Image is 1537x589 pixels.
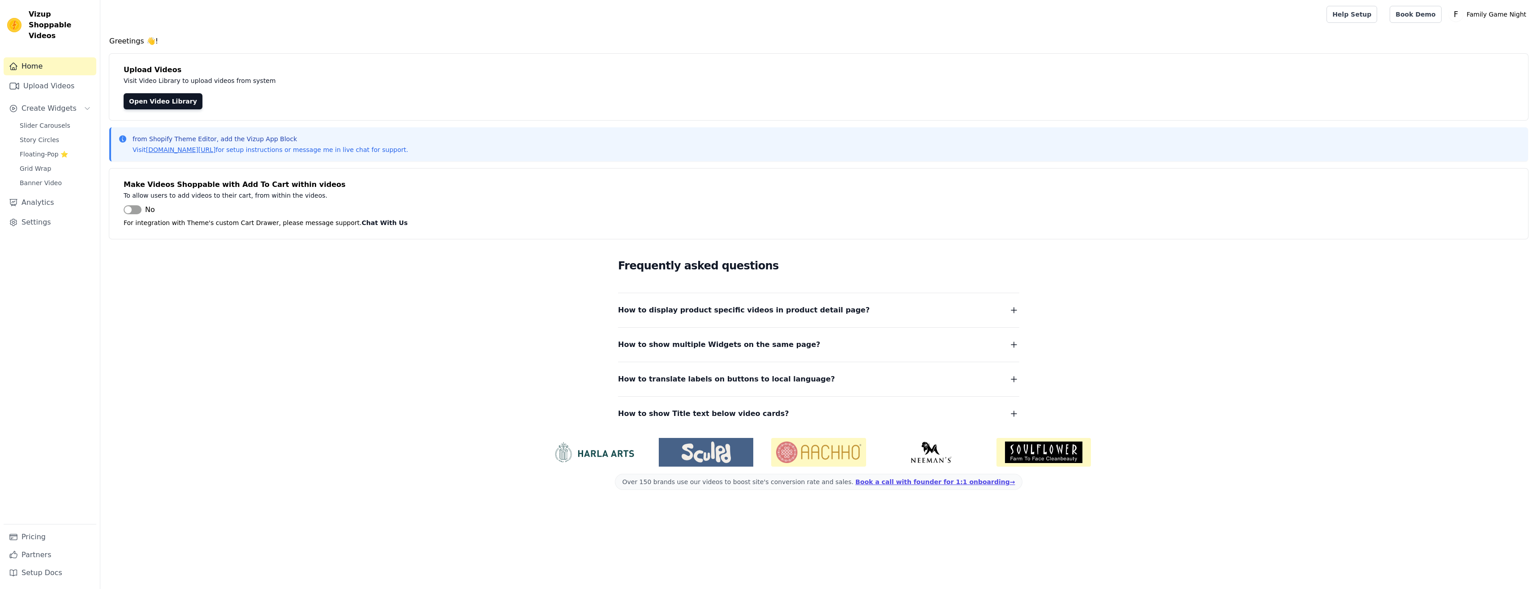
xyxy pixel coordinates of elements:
[14,177,96,189] a: Banner Video
[4,100,96,117] button: Create Widgets
[124,75,525,86] p: Visit Video Library to upload videos from system
[124,217,1514,228] p: For integration with Theme's custom Cart Drawer, please message support.
[124,65,1514,75] h4: Upload Videos
[618,257,1019,275] h2: Frequently asked questions
[1454,10,1458,19] text: F
[659,442,753,463] img: Sculpd US
[4,213,96,231] a: Settings
[14,162,96,175] a: Grid Wrap
[1390,6,1441,23] a: Book Demo
[4,564,96,582] a: Setup Docs
[20,135,59,144] span: Story Circles
[7,18,21,32] img: Vizup
[14,134,96,146] a: Story Circles
[20,121,70,130] span: Slider Carousels
[133,134,408,143] p: from Shopify Theme Editor, add the Vizup App Block
[124,204,155,215] button: No
[618,407,1019,420] button: How to show Title text below video cards?
[124,179,1514,190] h4: Make Videos Shoppable with Add To Cart within videos
[109,36,1528,47] h4: Greetings 👋!
[146,146,216,153] a: [DOMAIN_NAME][URL]
[4,528,96,546] a: Pricing
[145,204,155,215] span: No
[1463,6,1530,22] p: Family Game Night
[21,103,77,114] span: Create Widgets
[20,164,51,173] span: Grid Wrap
[618,338,1019,351] button: How to show multiple Widgets on the same page?
[20,150,68,159] span: Floating-Pop ⭐
[884,442,979,463] img: Neeman's
[618,304,1019,316] button: How to display product specific videos in product detail page?
[29,9,93,41] span: Vizup Shoppable Videos
[1449,6,1530,22] button: F Family Game Night
[133,145,408,154] p: Visit for setup instructions or message me in live chat for support.
[546,442,641,463] img: HarlaArts
[20,178,62,187] span: Banner Video
[4,194,96,212] a: Analytics
[1327,6,1377,23] a: Help Setup
[4,57,96,75] a: Home
[4,77,96,95] a: Upload Videos
[771,438,866,467] img: Aachho
[14,119,96,132] a: Slider Carousels
[14,148,96,160] a: Floating-Pop ⭐
[855,478,1015,485] a: Book a call with founder for 1:1 onboarding
[618,338,820,351] span: How to show multiple Widgets on the same page?
[362,217,408,228] button: Chat With Us
[4,546,96,564] a: Partners
[618,407,789,420] span: How to show Title text below video cards?
[618,373,1019,385] button: How to translate labels on buttons to local language?
[124,93,202,109] a: Open Video Library
[618,304,870,316] span: How to display product specific videos in product detail page?
[124,190,525,201] p: To allow users to add videos to their cart, from within the videos.
[996,438,1091,467] img: Soulflower
[618,373,835,385] span: How to translate labels on buttons to local language?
